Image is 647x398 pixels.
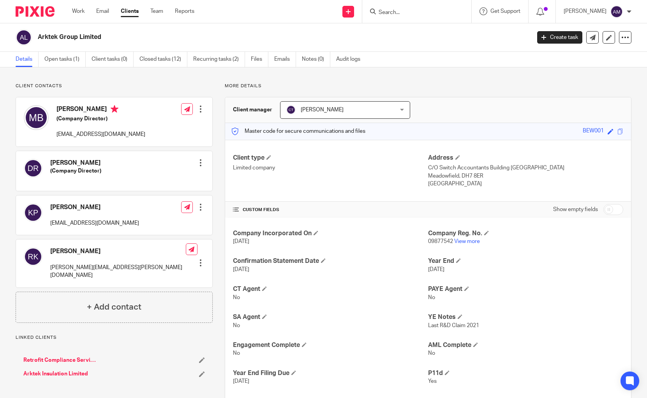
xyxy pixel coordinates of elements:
[225,83,631,89] p: More details
[92,52,134,67] a: Client tasks (0)
[233,350,240,356] span: No
[428,350,435,356] span: No
[233,239,249,244] span: [DATE]
[50,264,186,280] p: [PERSON_NAME][EMAIL_ADDRESS][PERSON_NAME][DOMAIN_NAME]
[428,369,623,377] h4: P11d
[150,7,163,15] a: Team
[286,105,296,114] img: svg%3E
[233,229,428,238] h4: Company Incorporated On
[16,335,213,341] p: Linked clients
[56,105,145,115] h4: [PERSON_NAME]
[428,180,623,188] p: [GEOGRAPHIC_DATA]
[175,7,194,15] a: Reports
[193,52,245,67] a: Recurring tasks (2)
[428,379,437,384] span: Yes
[428,295,435,300] span: No
[111,105,118,113] i: Primary
[251,52,268,67] a: Files
[553,206,598,213] label: Show empty fields
[233,106,272,114] h3: Client manager
[23,370,88,378] a: Arktek Insulation Limited
[50,203,139,211] h4: [PERSON_NAME]
[233,267,249,272] span: [DATE]
[428,172,623,180] p: Meadowfield, DH7 8ER
[233,341,428,349] h4: Engagement Complete
[490,9,520,14] span: Get Support
[24,105,49,130] img: svg%3E
[428,257,623,265] h4: Year End
[428,154,623,162] h4: Address
[233,313,428,321] h4: SA Agent
[428,341,623,349] h4: AML Complete
[233,369,428,377] h4: Year End Filing Due
[302,52,330,67] a: Notes (0)
[274,52,296,67] a: Emails
[16,83,213,89] p: Client contacts
[233,379,249,384] span: [DATE]
[428,164,623,172] p: C/O Switch Accountants Building [GEOGRAPHIC_DATA]
[72,7,85,15] a: Work
[233,164,428,172] p: Limited company
[233,285,428,293] h4: CT Agent
[24,159,42,178] img: svg%3E
[428,313,623,321] h4: YE Notes
[50,247,186,255] h4: [PERSON_NAME]
[16,29,32,46] img: svg%3E
[23,356,96,364] a: Retrofit Compliance Services Limited
[139,52,187,67] a: Closed tasks (12)
[233,207,428,213] h4: CUSTOM FIELDS
[454,239,480,244] a: View more
[233,295,240,300] span: No
[233,323,240,328] span: No
[44,52,86,67] a: Open tasks (1)
[233,257,428,265] h4: Confirmation Statement Date
[301,107,344,113] span: [PERSON_NAME]
[233,154,428,162] h4: Client type
[87,301,141,313] h4: + Add contact
[56,115,145,123] h5: (Company Director)
[537,31,582,44] a: Create task
[428,267,444,272] span: [DATE]
[121,7,139,15] a: Clients
[50,159,101,167] h4: [PERSON_NAME]
[428,239,453,244] span: 09877542
[50,219,139,227] p: [EMAIL_ADDRESS][DOMAIN_NAME]
[16,6,55,17] img: Pixie
[231,127,365,135] p: Master code for secure communications and files
[24,203,42,222] img: svg%3E
[583,127,604,136] div: BEW001
[24,247,42,266] img: svg%3E
[336,52,366,67] a: Audit logs
[16,52,39,67] a: Details
[428,229,623,238] h4: Company Reg. No.
[38,33,428,41] h2: Arktek Group Limited
[96,7,109,15] a: Email
[56,130,145,138] p: [EMAIL_ADDRESS][DOMAIN_NAME]
[428,285,623,293] h4: PAYE Agent
[428,323,479,328] span: Last R&D Claim 2021
[50,167,101,175] h5: (Company Director)
[378,9,448,16] input: Search
[610,5,623,18] img: svg%3E
[564,7,606,15] p: [PERSON_NAME]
